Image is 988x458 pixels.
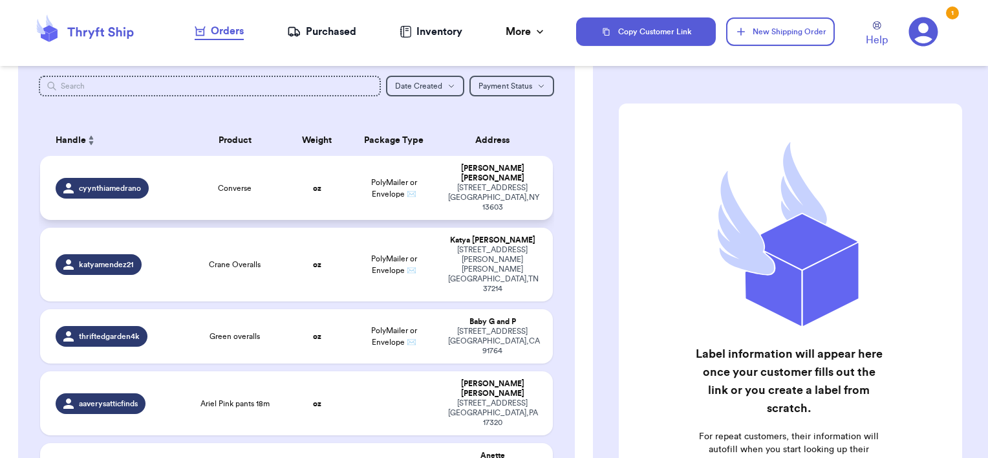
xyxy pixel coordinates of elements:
span: Payment Status [478,82,532,90]
a: Help [866,21,888,48]
strong: oz [313,400,321,408]
span: Converse [218,183,252,193]
span: Handle [56,134,86,147]
a: Orders [195,23,244,40]
div: [STREET_ADDRESS] [GEOGRAPHIC_DATA] , PA 17320 [448,398,538,428]
span: aaverysatticfinds [79,398,138,409]
strong: oz [313,184,321,192]
a: Inventory [400,24,462,39]
span: thriftedgarden4k [79,331,140,342]
div: Katya [PERSON_NAME] [448,235,538,245]
h2: Label information will appear here once your customer fills out the link or you create a label fr... [693,345,885,417]
div: [STREET_ADDRESS][PERSON_NAME][PERSON_NAME] [GEOGRAPHIC_DATA] , TN 37214 [448,245,538,294]
span: katyamendez21 [79,259,134,270]
span: PolyMailer or Envelope ✉️ [371,255,417,274]
span: PolyMailer or Envelope ✉️ [371,179,417,198]
span: Ariel Pink pants 18m [200,398,270,409]
div: [STREET_ADDRESS] [GEOGRAPHIC_DATA] , CA 91764 [448,327,538,356]
span: Green overalls [209,331,260,342]
div: 1 [946,6,959,19]
th: Address [440,125,553,156]
strong: oz [313,333,321,340]
button: Date Created [386,76,464,96]
button: Sort ascending [86,133,96,148]
th: Package Type [348,125,440,156]
strong: oz [313,261,321,268]
span: Date Created [395,82,442,90]
div: More [506,24,546,39]
div: [PERSON_NAME] [PERSON_NAME] [448,164,538,183]
div: [PERSON_NAME] [PERSON_NAME] [448,379,538,398]
span: PolyMailer or Envelope ✉️ [371,327,417,346]
input: Search [39,76,381,96]
a: 1 [908,17,938,47]
span: cyynthiamedrano [79,183,141,193]
button: Copy Customer Link [576,17,716,46]
span: Help [866,32,888,48]
div: Baby G and P [448,317,538,327]
th: Product [184,125,286,156]
div: [STREET_ADDRESS] [GEOGRAPHIC_DATA] , NY 13603 [448,183,538,212]
th: Weight [286,125,348,156]
span: Crane Overalls [209,259,261,270]
div: Orders [195,23,244,39]
button: New Shipping Order [726,17,835,46]
button: Payment Status [469,76,554,96]
a: Purchased [287,24,356,39]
